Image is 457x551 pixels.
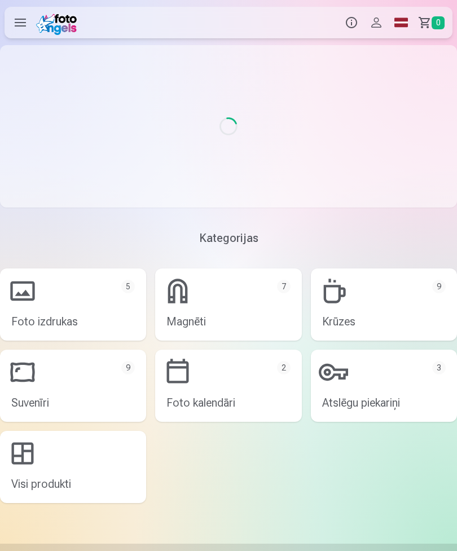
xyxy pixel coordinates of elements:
a: Krūzes9 [311,268,457,341]
div: 5 [121,280,135,293]
div: 7 [277,280,291,293]
button: Profils [364,7,389,38]
div: 9 [432,280,446,293]
a: Magnēti7 [155,268,301,341]
a: Grozs0 [414,7,452,38]
div: 9 [121,361,135,374]
div: 3 [432,361,446,374]
button: Info [339,7,364,38]
a: Atslēgu piekariņi3 [311,350,457,422]
span: 0 [432,16,445,29]
div: 2 [277,361,291,374]
a: Foto kalendāri2 [155,350,301,422]
a: Global [389,7,414,38]
img: /fa1 [36,10,81,35]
